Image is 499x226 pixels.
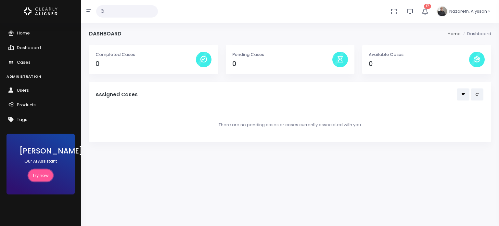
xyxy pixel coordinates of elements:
[17,30,30,36] span: Home
[424,4,431,9] span: 17
[96,114,485,136] div: There are no pending cases or cases currently associated with you.
[232,60,333,68] h4: 0
[24,5,58,18] img: Logo Horizontal
[17,59,31,65] span: Cases
[17,45,41,51] span: Dashboard
[369,51,469,58] p: Available Cases
[96,51,196,58] p: Completed Cases
[232,51,333,58] p: Pending Cases
[19,147,62,155] h3: [PERSON_NAME]
[17,116,27,123] span: Tags
[17,87,29,93] span: Users
[96,60,196,68] h4: 0
[369,60,469,68] h4: 0
[28,169,53,181] a: Try now
[89,31,122,37] h4: Dashboard
[448,31,461,37] li: Home
[17,102,36,108] span: Products
[449,8,487,15] span: Nazareth, Alysson
[436,6,448,17] img: Header Avatar
[96,92,457,98] h5: Assigned Cases
[461,31,491,37] li: Dashboard
[19,158,62,165] p: Our AI Assistant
